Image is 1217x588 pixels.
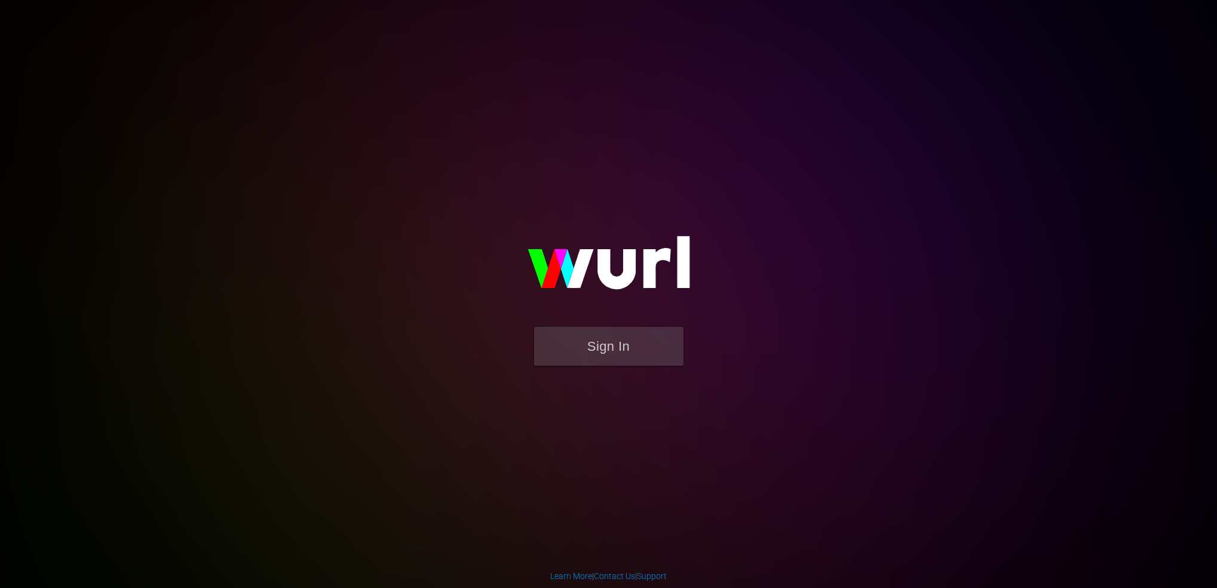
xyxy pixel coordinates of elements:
div: | | [550,570,667,582]
a: Contact Us [594,571,635,581]
a: Learn More [550,571,592,581]
img: wurl-logo-on-black-223613ac3d8ba8fe6dc639794a292ebdb59501304c7dfd60c99c58986ef67473.svg [489,210,728,326]
a: Support [637,571,667,581]
button: Sign In [534,327,683,366]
